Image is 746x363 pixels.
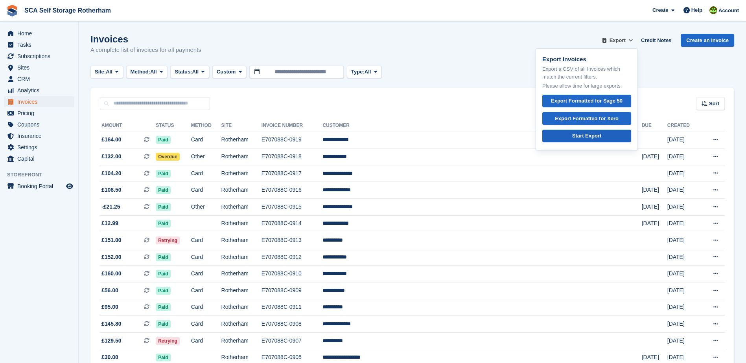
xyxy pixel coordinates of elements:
[17,51,64,62] span: Subscriptions
[101,353,118,361] span: £30.00
[156,119,191,132] th: Status
[709,100,719,108] span: Sort
[100,119,156,132] th: Amount
[221,332,262,349] td: Rotherham
[90,46,201,55] p: A complete list of invoices for all payments
[638,34,674,47] a: Credit Notes
[262,148,323,165] td: E707088C-0918
[667,215,700,232] td: [DATE]
[542,130,631,143] a: Start Export
[156,337,180,345] span: Retrying
[542,55,631,64] p: Export Invoices
[262,266,323,282] td: E707088C-0910
[191,266,221,282] td: Card
[652,6,668,14] span: Create
[610,37,626,44] span: Export
[221,165,262,182] td: Rotherham
[681,34,734,47] a: Create an Invoice
[667,316,700,333] td: [DATE]
[262,232,323,249] td: E707088C-0913
[156,220,170,227] span: Paid
[191,132,221,148] td: Card
[191,299,221,316] td: Card
[4,96,74,107] a: menu
[262,165,323,182] td: E707088C-0917
[542,65,631,81] p: Export a CSV of all Invoices which match the current filters.
[101,219,118,227] span: £12.99
[691,6,702,14] span: Help
[221,266,262,282] td: Rotherham
[221,249,262,266] td: Rotherham
[101,286,118,295] span: £56.00
[21,4,114,17] a: SCA Self Storage Rotherham
[221,215,262,232] td: Rotherham
[642,199,667,216] td: [DATE]
[262,182,323,199] td: E707088C-0916
[642,119,667,132] th: Due
[667,199,700,216] td: [DATE]
[156,170,170,178] span: Paid
[17,28,64,39] span: Home
[4,108,74,119] a: menu
[191,232,221,249] td: Card
[4,28,74,39] a: menu
[17,130,64,141] span: Insurance
[262,215,323,232] td: E707088C-0914
[262,282,323,299] td: E707088C-0909
[101,169,122,178] span: £104.20
[262,132,323,148] td: E707088C-0919
[551,97,623,105] div: Export Formatted for Sage 50
[175,68,192,76] span: Status:
[131,68,151,76] span: Method:
[572,132,601,140] div: Start Export
[7,171,78,179] span: Storefront
[667,232,700,249] td: [DATE]
[101,236,122,244] span: £151.00
[101,186,122,194] span: £108.50
[718,7,739,15] span: Account
[4,153,74,164] a: menu
[90,34,201,44] h1: Invoices
[156,303,170,311] span: Paid
[4,62,74,73] a: menu
[191,199,221,216] td: Other
[156,270,170,278] span: Paid
[156,320,170,328] span: Paid
[17,142,64,153] span: Settings
[4,85,74,96] a: menu
[17,73,64,84] span: CRM
[4,73,74,84] a: menu
[217,68,236,76] span: Custom
[221,232,262,249] td: Rotherham
[4,130,74,141] a: menu
[221,199,262,216] td: Rotherham
[156,287,170,295] span: Paid
[17,39,64,50] span: Tasks
[262,119,323,132] th: Invoice Number
[262,316,323,333] td: E707088C-0908
[322,119,641,132] th: Customer
[101,269,122,278] span: £160.00
[191,282,221,299] td: Card
[262,299,323,316] td: E707088C-0911
[642,148,667,165] td: [DATE]
[156,153,180,161] span: Overdue
[156,253,170,261] span: Paid
[156,203,170,211] span: Paid
[101,320,122,328] span: £145.80
[156,236,180,244] span: Retrying
[90,66,123,79] button: Site: All
[642,215,667,232] td: [DATE]
[191,165,221,182] td: Card
[667,119,700,132] th: Created
[101,136,122,144] span: £164.00
[126,66,168,79] button: Method: All
[17,119,64,130] span: Coupons
[101,152,122,161] span: £132.00
[555,115,619,123] div: Export Formatted for Xero
[191,182,221,199] td: Card
[17,62,64,73] span: Sites
[17,96,64,107] span: Invoices
[262,332,323,349] td: E707088C-0907
[667,299,700,316] td: [DATE]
